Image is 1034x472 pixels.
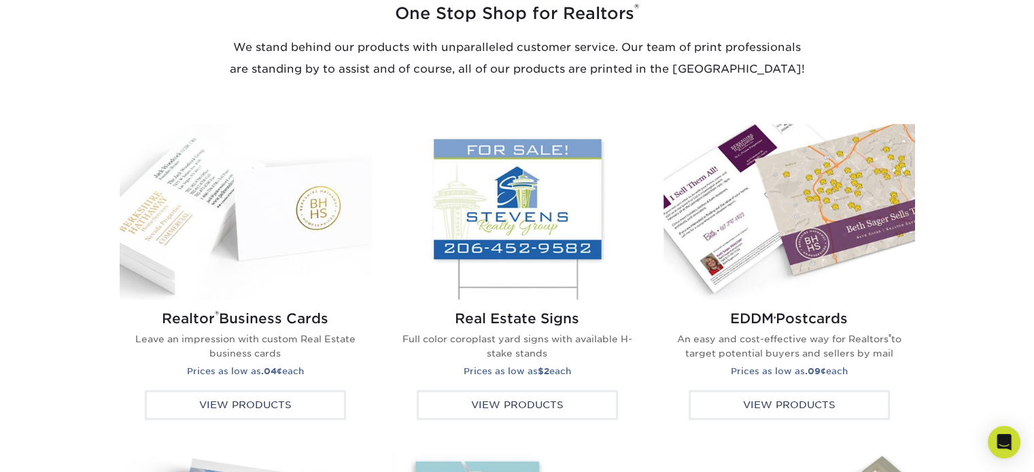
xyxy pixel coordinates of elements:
[187,366,304,376] small: Prices as low as each
[988,426,1020,458] div: Open Intercom Messenger
[145,390,346,420] div: View Products
[215,309,219,321] sup: ®
[538,366,549,376] strong: $2
[131,310,360,327] h2: Realtor Business Cards
[417,390,618,420] div: View Products
[131,332,360,360] p: Leave an impression with custom Real Estate business cards
[464,366,571,376] small: Prices as low as each
[664,124,915,299] img: Real Estate Every Door Direct Mail Postcards
[228,37,806,80] p: We stand behind our products with unparalleled customer service. Our team of print professionals ...
[664,124,915,433] a: Real Estate Every Door Direct Mail Postcards EDDM®Postcards An easy and cost-effective way for Re...
[402,332,632,360] p: Full color coroplast yard signs with available H-stake stands
[392,124,643,433] a: Real Estate Yard Signs Real Estate Signs Full color coroplast yard signs with available H-stake s...
[120,1,915,26] h3: One Stop Shop for Realtors
[634,1,639,16] sup: ®
[392,124,643,299] img: Real Estate Yard Signs
[674,332,904,360] p: An easy and cost-effective way for Realtors to target potential buyers and sellers by mail
[261,366,282,376] strong: .04¢
[689,390,890,420] div: View Products
[731,366,848,376] small: Prices as low as each
[120,124,371,299] img: Real Estate Business Cards
[774,315,776,322] small: ®
[805,366,826,376] strong: .09¢
[3,431,116,467] iframe: Google Customer Reviews
[674,310,904,327] h2: EDDM Postcards
[402,310,632,327] h2: Real Estate Signs
[120,124,371,433] a: Real Estate Business Cards Realtor®Business Cards Leave an impression with custom Real Estate bus...
[889,332,891,340] sup: ®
